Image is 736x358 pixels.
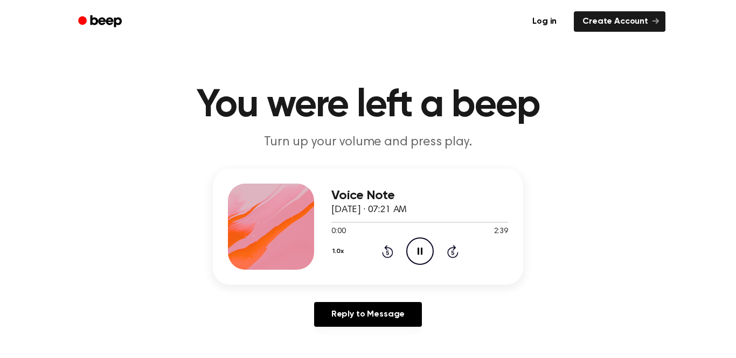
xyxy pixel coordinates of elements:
span: 2:39 [494,226,508,237]
span: 0:00 [331,226,345,237]
h1: You were left a beep [92,86,644,125]
a: Create Account [574,11,665,32]
h3: Voice Note [331,188,508,203]
a: Reply to Message [314,302,422,327]
p: Turn up your volume and press play. [161,134,575,151]
a: Beep [71,11,131,32]
a: Log in [522,9,567,34]
span: [DATE] · 07:21 AM [331,205,407,215]
button: 1.0x [331,242,348,261]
